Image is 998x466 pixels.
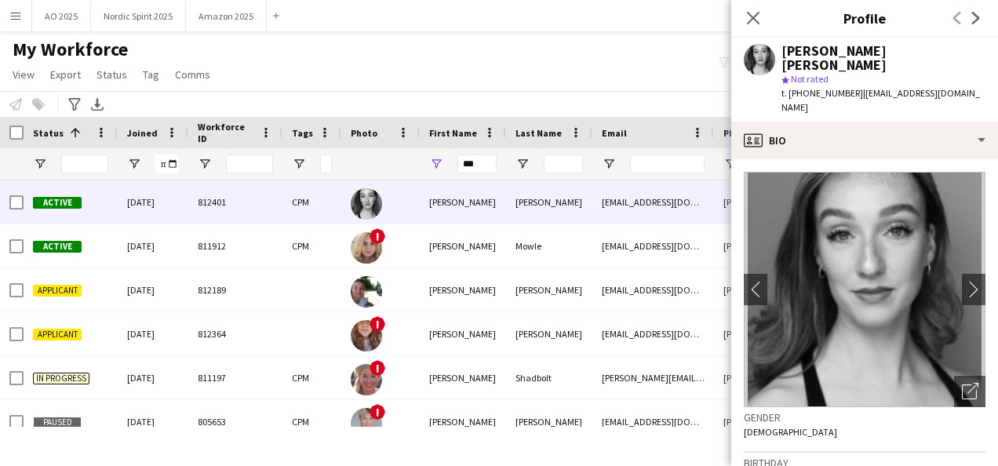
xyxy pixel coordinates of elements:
[781,87,863,99] span: t. [PHONE_NUMBER]
[292,157,306,171] button: Open Filter Menu
[33,197,82,209] span: Active
[420,224,506,268] div: [PERSON_NAME]
[731,122,998,159] div: Bio
[714,400,799,443] div: [PHONE_NUMBER]
[198,121,254,144] span: Workforce ID
[515,127,562,139] span: Last Name
[127,157,141,171] button: Open Filter Menu
[188,224,282,268] div: 811912
[602,157,616,171] button: Open Filter Menu
[602,127,627,139] span: Email
[188,400,282,443] div: 805653
[188,180,282,224] div: 812401
[515,157,530,171] button: Open Filter Menu
[370,404,385,420] span: !
[630,155,705,173] input: Email Filter Input
[198,157,212,171] button: Open Filter Menu
[781,87,980,113] span: | [EMAIL_ADDRESS][DOMAIN_NAME]
[592,400,714,443] div: [EMAIL_ADDRESS][DOMAIN_NAME]
[282,356,341,399] div: CPM
[118,268,188,311] div: [DATE]
[65,95,84,114] app-action-btn: Advanced filters
[723,127,751,139] span: Phone
[592,268,714,311] div: [EMAIL_ADDRESS][DOMAIN_NAME]
[137,64,166,85] a: Tag
[61,155,108,173] input: Status Filter Input
[429,127,477,139] span: First Name
[32,1,91,31] button: AO 2025
[97,67,127,82] span: Status
[714,268,799,311] div: [PHONE_NUMBER]
[351,232,382,264] img: Amy Mowle
[282,180,341,224] div: CPM
[420,400,506,443] div: [PERSON_NAME]
[506,224,592,268] div: Mowle
[351,408,382,439] img: Amy Spencer
[714,356,799,399] div: [PHONE_NUMBER]
[723,157,738,171] button: Open Filter Menu
[118,356,188,399] div: [DATE]
[44,64,87,85] a: Export
[370,316,385,332] span: !
[188,312,282,355] div: 812364
[592,312,714,355] div: [EMAIL_ADDRESS][DOMAIN_NAME]
[127,127,158,139] span: Joined
[351,127,377,139] span: Photo
[592,224,714,268] div: [EMAIL_ADDRESS][DOMAIN_NAME]
[351,188,382,220] img: Amy Carrie
[370,228,385,244] span: !
[429,157,443,171] button: Open Filter Menu
[188,268,282,311] div: 812189
[420,312,506,355] div: [PERSON_NAME]
[33,373,89,384] span: In progress
[169,64,217,85] a: Comms
[33,417,82,428] span: Paused
[13,38,128,61] span: My Workforce
[457,155,497,173] input: First Name Filter Input
[282,400,341,443] div: CPM
[118,224,188,268] div: [DATE]
[282,224,341,268] div: CPM
[186,1,267,31] button: Amazon 2025
[50,67,81,82] span: Export
[506,268,592,311] div: [PERSON_NAME]
[351,320,382,351] img: Amy Folkard-Moore
[33,329,82,340] span: Applicant
[226,155,273,173] input: Workforce ID Filter Input
[592,180,714,224] div: [EMAIL_ADDRESS][DOMAIN_NAME]
[420,180,506,224] div: [PERSON_NAME]
[370,360,385,376] span: !
[420,356,506,399] div: [PERSON_NAME]
[731,8,998,28] h3: Profile
[118,400,188,443] div: [DATE]
[13,67,35,82] span: View
[781,44,985,72] div: [PERSON_NAME] [PERSON_NAME]
[506,356,592,399] div: Shadbolt
[175,67,210,82] span: Comms
[88,95,107,114] app-action-btn: Export XLSX
[506,400,592,443] div: [PERSON_NAME]
[320,155,332,173] input: Tags Filter Input
[714,224,799,268] div: [PHONE_NUMBER]
[714,180,799,224] div: [PHONE_NUMBER]
[33,157,47,171] button: Open Filter Menu
[791,73,829,85] span: Not rated
[506,312,592,355] div: [PERSON_NAME]
[592,356,714,399] div: [PERSON_NAME][EMAIL_ADDRESS][PERSON_NAME][DOMAIN_NAME]
[33,127,64,139] span: Status
[506,180,592,224] div: [PERSON_NAME]
[351,276,382,308] img: Amy Crudgington
[90,64,133,85] a: Status
[91,1,186,31] button: Nordic Spirit 2025
[954,376,985,407] div: Open photos pop-in
[292,127,313,139] span: Tags
[544,155,583,173] input: Last Name Filter Input
[155,155,179,173] input: Joined Filter Input
[714,312,799,355] div: [PHONE_NUMBER]
[6,64,41,85] a: View
[33,241,82,253] span: Active
[420,268,506,311] div: [PERSON_NAME]
[351,364,382,395] img: Amy Shadbolt
[744,426,837,438] span: [DEMOGRAPHIC_DATA]
[744,172,985,407] img: Crew avatar or photo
